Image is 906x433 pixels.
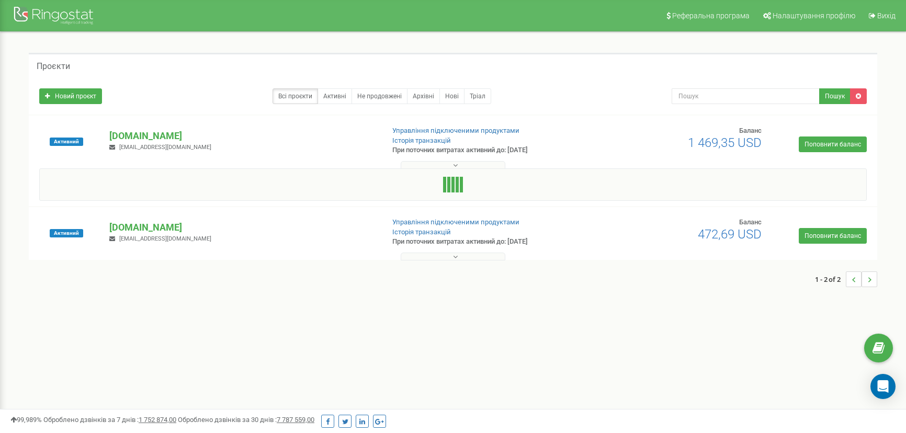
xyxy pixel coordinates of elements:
span: 1 - 2 of 2 [815,271,846,287]
u: 7 787 559,00 [277,416,314,424]
a: Не продовжені [352,88,407,104]
span: 472,69 USD [698,227,762,242]
a: Нові [439,88,465,104]
div: Open Intercom Messenger [870,374,896,399]
p: При поточних витратах активний до: [DATE] [392,237,587,247]
a: Управління підключеними продуктами [392,218,519,226]
a: Управління підключеними продуктами [392,127,519,134]
a: Поповнити баланс [799,136,867,152]
button: Пошук [819,88,851,104]
a: Архівні [407,88,440,104]
a: Активні [318,88,352,104]
span: Активний [50,229,83,237]
a: Всі проєкти [273,88,318,104]
span: Налаштування профілю [773,12,855,20]
span: [EMAIL_ADDRESS][DOMAIN_NAME] [119,144,211,151]
a: Поповнити баланс [799,228,867,244]
a: Історія транзакцій [392,136,451,144]
h5: Проєкти [37,62,70,71]
p: При поточних витратах активний до: [DATE] [392,145,587,155]
span: Вихід [877,12,896,20]
u: 1 752 874,00 [139,416,176,424]
span: Активний [50,138,83,146]
nav: ... [815,261,877,298]
p: [DOMAIN_NAME] [109,221,375,234]
p: [DOMAIN_NAME] [109,129,375,143]
span: Реферальна програма [672,12,750,20]
a: Тріал [464,88,491,104]
span: [EMAIL_ADDRESS][DOMAIN_NAME] [119,235,211,242]
a: Історія транзакцій [392,228,451,236]
span: Баланс [739,127,762,134]
span: Баланс [739,218,762,226]
span: 99,989% [10,416,42,424]
span: 1 469,35 USD [688,135,762,150]
a: Новий проєкт [39,88,102,104]
span: Оброблено дзвінків за 7 днів : [43,416,176,424]
input: Пошук [672,88,820,104]
span: Оброблено дзвінків за 30 днів : [178,416,314,424]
